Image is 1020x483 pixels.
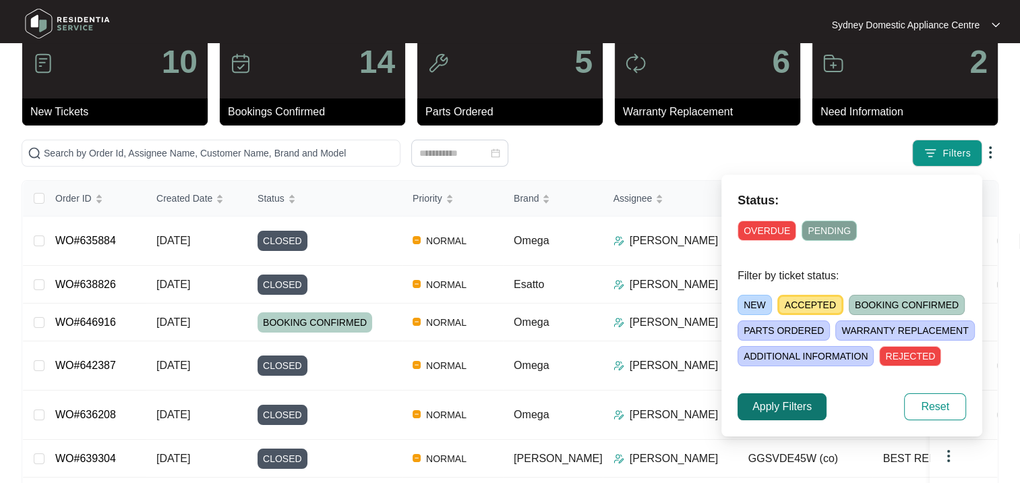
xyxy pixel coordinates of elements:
[849,295,965,315] span: BOOKING CONFIRMED
[832,18,980,32] p: Sydney Domestic Appliance Centre
[738,393,827,420] button: Apply Filters
[413,410,421,418] img: Vercel Logo
[258,449,307,469] span: CLOSED
[258,275,307,295] span: CLOSED
[777,295,843,315] span: ACCEPTED
[427,53,449,74] img: icon
[613,235,624,246] img: Assigner Icon
[883,451,961,467] span: BEST REPAIRS
[421,407,472,423] span: NORMAL
[992,22,1000,28] img: dropdown arrow
[940,448,957,464] img: dropdown arrow
[630,277,719,293] p: [PERSON_NAME]
[613,409,624,420] img: Assigner Icon
[55,235,116,246] a: WO#635884
[156,316,190,328] span: [DATE]
[904,393,966,420] button: Reset
[258,405,307,425] span: CLOSED
[146,181,247,217] th: Created Date
[802,221,857,241] span: PENDING
[55,360,116,371] a: WO#642387
[924,146,937,160] img: filter icon
[421,451,472,467] span: NORMAL
[425,104,603,120] p: Parts Ordered
[258,231,307,251] span: CLOSED
[413,236,421,244] img: Vercel Logo
[44,146,394,161] input: Search by Order Id, Assignee Name, Customer Name, Brand and Model
[625,53,647,74] img: icon
[503,181,603,217] th: Brand
[156,409,190,420] span: [DATE]
[55,453,116,464] a: WO#639304
[613,279,624,290] img: Assigner Icon
[413,280,421,288] img: Vercel Logo
[879,346,941,366] span: REJECTED
[162,46,198,78] p: 10
[258,191,284,206] span: Status
[613,317,624,328] img: Assigner Icon
[55,316,116,328] a: WO#646916
[247,181,402,217] th: Status
[359,46,395,78] p: 14
[623,104,800,120] p: Warranty Replacement
[413,318,421,326] img: Vercel Logo
[421,314,472,331] span: NORMAL
[772,46,790,78] p: 6
[28,146,41,160] img: search-icon
[822,53,844,74] img: icon
[514,235,549,246] span: Omega
[738,440,872,478] td: GGSVDE45W (co)
[156,279,190,290] span: [DATE]
[835,320,974,341] span: WARRANTY REPLACEMENT
[230,53,251,74] img: icon
[228,104,405,120] p: Bookings Confirmed
[514,360,549,371] span: Omega
[820,104,998,120] p: Need Information
[630,314,719,331] p: [PERSON_NAME]
[258,356,307,376] span: CLOSED
[55,191,92,206] span: Order ID
[514,279,544,290] span: Esatto
[514,191,539,206] span: Brand
[630,358,719,374] p: [PERSON_NAME]
[402,181,503,217] th: Priority
[514,453,603,464] span: [PERSON_NAME]
[574,46,593,78] p: 5
[613,191,653,206] span: Assignee
[413,191,442,206] span: Priority
[156,191,212,206] span: Created Date
[156,235,190,246] span: [DATE]
[630,407,719,423] p: [PERSON_NAME]
[156,360,190,371] span: [DATE]
[613,360,624,371] img: Assigner Icon
[912,140,982,167] button: filter iconFilters
[738,191,966,210] p: Status:
[942,146,971,161] span: Filters
[752,399,812,415] span: Apply Filters
[921,399,949,415] span: Reset
[421,358,472,374] span: NORMAL
[738,221,796,241] span: OVERDUE
[55,279,116,290] a: WO#638826
[738,268,966,284] p: Filter by ticket status:
[421,277,472,293] span: NORMAL
[630,451,719,467] p: [PERSON_NAME]
[258,312,372,333] span: BOOKING CONFIRMED
[32,53,54,74] img: icon
[738,346,874,366] span: ADDITIONAL INFORMATION
[613,453,624,464] img: Assigner Icon
[30,104,208,120] p: New Tickets
[514,409,549,420] span: Omega
[156,453,190,464] span: [DATE]
[413,361,421,369] img: Vercel Logo
[20,3,115,44] img: residentia service logo
[738,295,772,315] span: NEW
[630,233,719,249] p: [PERSON_NAME]
[44,181,146,217] th: Order ID
[413,454,421,462] img: Vercel Logo
[738,320,830,341] span: PARTS ORDERED
[421,233,472,249] span: NORMAL
[603,181,738,217] th: Assignee
[514,316,549,328] span: Omega
[969,46,988,78] p: 2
